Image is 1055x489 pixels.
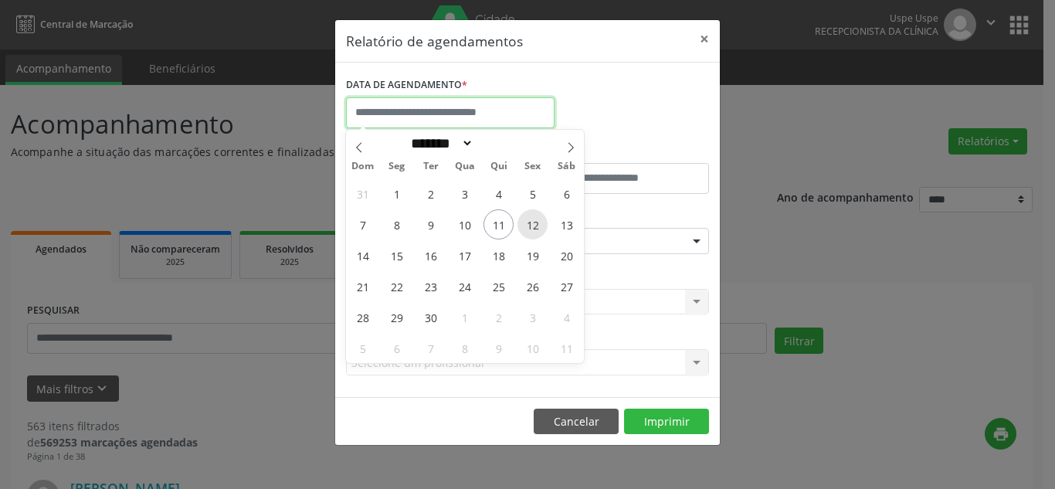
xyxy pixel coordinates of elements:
[416,333,446,363] span: Outubro 7, 2025
[382,271,412,301] span: Setembro 22, 2025
[551,271,582,301] span: Setembro 27, 2025
[483,178,514,209] span: Setembro 4, 2025
[483,209,514,239] span: Setembro 11, 2025
[348,302,378,332] span: Setembro 28, 2025
[517,178,548,209] span: Setembro 5, 2025
[449,271,480,301] span: Setembro 24, 2025
[348,271,378,301] span: Setembro 21, 2025
[517,271,548,301] span: Setembro 26, 2025
[483,240,514,270] span: Setembro 18, 2025
[449,302,480,332] span: Outubro 1, 2025
[346,31,523,51] h5: Relatório de agendamentos
[416,209,446,239] span: Setembro 9, 2025
[382,302,412,332] span: Setembro 29, 2025
[416,240,446,270] span: Setembro 16, 2025
[382,178,412,209] span: Setembro 1, 2025
[689,20,720,58] button: Close
[473,135,524,151] input: Year
[380,161,414,171] span: Seg
[551,240,582,270] span: Setembro 20, 2025
[449,333,480,363] span: Outubro 8, 2025
[551,209,582,239] span: Setembro 13, 2025
[348,209,378,239] span: Setembro 7, 2025
[348,240,378,270] span: Setembro 14, 2025
[551,302,582,332] span: Outubro 4, 2025
[382,333,412,363] span: Outubro 6, 2025
[414,161,448,171] span: Ter
[517,209,548,239] span: Setembro 12, 2025
[482,161,516,171] span: Qui
[449,209,480,239] span: Setembro 10, 2025
[483,271,514,301] span: Setembro 25, 2025
[348,333,378,363] span: Outubro 5, 2025
[534,409,619,435] button: Cancelar
[483,333,514,363] span: Outubro 9, 2025
[449,178,480,209] span: Setembro 3, 2025
[382,240,412,270] span: Setembro 15, 2025
[624,409,709,435] button: Imprimir
[517,333,548,363] span: Outubro 10, 2025
[516,161,550,171] span: Sex
[551,178,582,209] span: Setembro 6, 2025
[346,161,380,171] span: Dom
[531,139,709,163] label: ATÉ
[449,240,480,270] span: Setembro 17, 2025
[448,161,482,171] span: Qua
[517,302,548,332] span: Outubro 3, 2025
[517,240,548,270] span: Setembro 19, 2025
[348,178,378,209] span: Agosto 31, 2025
[382,209,412,239] span: Setembro 8, 2025
[416,271,446,301] span: Setembro 23, 2025
[416,302,446,332] span: Setembro 30, 2025
[405,135,473,151] select: Month
[550,161,584,171] span: Sáb
[416,178,446,209] span: Setembro 2, 2025
[483,302,514,332] span: Outubro 2, 2025
[551,333,582,363] span: Outubro 11, 2025
[346,73,467,97] label: DATA DE AGENDAMENTO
